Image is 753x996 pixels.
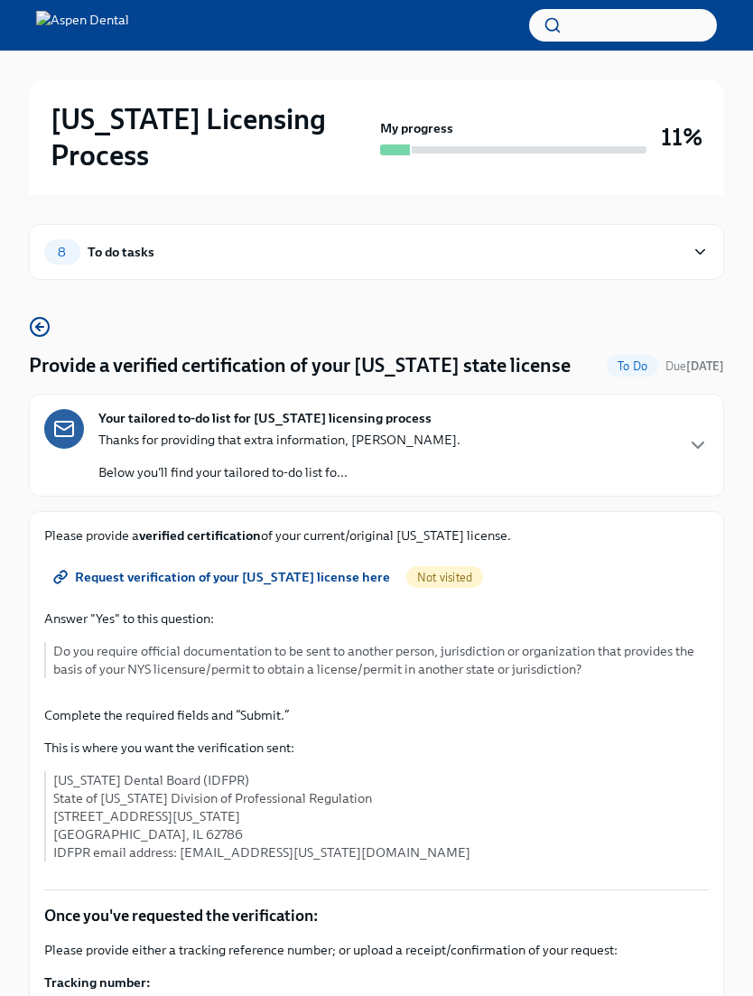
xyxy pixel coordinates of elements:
span: Due [665,359,724,373]
p: Complete the required fields and “Submit.” [44,706,709,724]
p: Below you'll find your tailored to-do list fo... [98,463,460,481]
a: Request verification of your [US_STATE] license here [44,559,403,595]
p: Thanks for providing that extra information, [PERSON_NAME]. [98,431,460,449]
h4: Provide a verified certification of your [US_STATE] state license [29,352,571,379]
p: Once you've requested the verification: [44,905,709,926]
span: Request verification of your [US_STATE] license here [57,568,390,586]
p: Please provide either a tracking reference number; or upload a receipt/confirmation of your request: [44,941,709,959]
p: [US_STATE] Dental Board (IDFPR) State of [US_STATE] Division of Professional Regulation [STREET_A... [53,771,709,861]
strong: [DATE] [686,359,724,373]
strong: My progress [380,119,453,137]
p: This is where you want the verification sent: [44,739,709,757]
h2: [US_STATE] Licensing Process [51,101,373,173]
label: Tracking number: [44,973,709,991]
span: Not visited [406,571,483,584]
div: To do tasks [88,242,154,262]
p: Do you require official documentation to be sent to another person, jurisdiction or organization ... [53,642,709,678]
img: Aspen Dental [36,11,129,40]
strong: verified certification [139,527,261,544]
p: Answer "Yes" to this question: [44,610,709,628]
p: Please provide a of your current/original [US_STATE] license. [44,526,709,545]
span: August 31st, 2025 10:00 [665,358,724,375]
h3: 11% [661,121,702,154]
span: 8 [47,246,77,259]
strong: Your tailored to-do list for [US_STATE] licensing process [98,409,432,427]
span: To Do [607,359,658,373]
